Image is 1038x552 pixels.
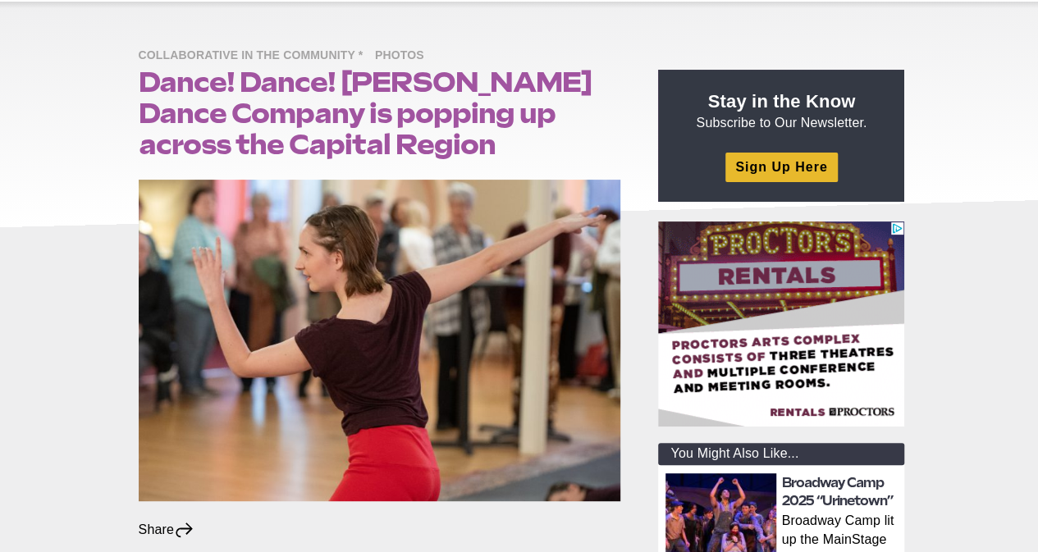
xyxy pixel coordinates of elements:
[678,89,885,132] p: Subscribe to Our Newsletter.
[139,48,372,62] a: Collaborative in the Community *
[708,91,856,112] strong: Stay in the Know
[658,221,904,427] iframe: Advertisement
[139,521,195,539] div: Share
[375,48,432,62] a: Photos
[781,475,892,509] a: Broadway Camp 2025 “Urinetown”
[658,443,904,465] div: You Might Also Like...
[375,46,432,66] span: Photos
[725,153,837,181] a: Sign Up Here
[139,66,621,160] h1: Dance! Dance! [PERSON_NAME] Dance Company is popping up across the Capital Region
[139,46,372,66] span: Collaborative in the Community *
